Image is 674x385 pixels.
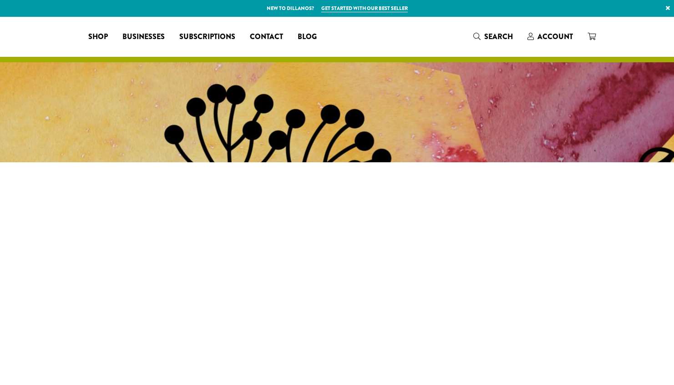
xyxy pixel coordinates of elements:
[81,30,115,44] a: Shop
[298,31,317,43] span: Blog
[466,29,520,44] a: Search
[484,31,513,42] span: Search
[122,31,165,43] span: Businesses
[321,5,408,12] a: Get started with our best seller
[250,31,283,43] span: Contact
[88,31,108,43] span: Shop
[537,31,573,42] span: Account
[179,31,235,43] span: Subscriptions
